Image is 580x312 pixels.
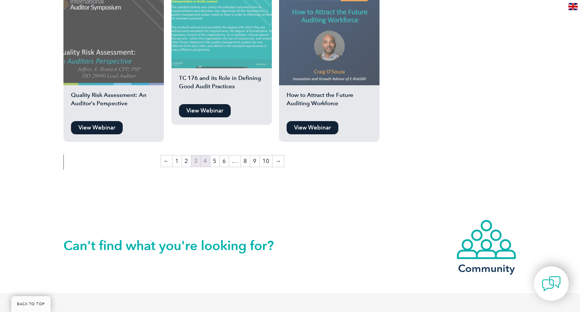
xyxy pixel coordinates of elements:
[71,121,123,134] a: View Webinar
[273,155,284,167] a: →
[250,155,259,167] a: Page 9
[201,155,210,167] a: Page 4
[11,296,51,312] a: BACK TO TOP
[260,155,272,167] a: Page 10
[456,219,517,273] a: Community
[456,264,517,273] h3: Community
[191,155,201,167] span: Page 3
[456,219,517,260] img: icon-community.webp
[542,274,561,293] img: contact-chat.png
[63,91,164,117] h2: Quality Risk Assessment: An Auditor’s Perspective
[241,155,250,167] a: Page 8
[182,155,191,167] a: Page 2
[568,3,578,10] img: en
[229,155,241,167] span: …
[279,91,379,117] h2: How to Attract the Future Auditing Workforce
[179,104,231,117] a: View Webinar
[171,74,272,100] h2: TC 176 and its Role in Defining Good Audit Practices
[63,155,381,170] nav: Product Pagination
[220,155,229,167] a: Page 6
[63,240,290,252] h2: Can't find what you're looking for?
[161,155,172,167] a: ←
[287,121,338,134] a: View Webinar
[173,155,182,167] a: Page 1
[210,155,219,167] a: Page 5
